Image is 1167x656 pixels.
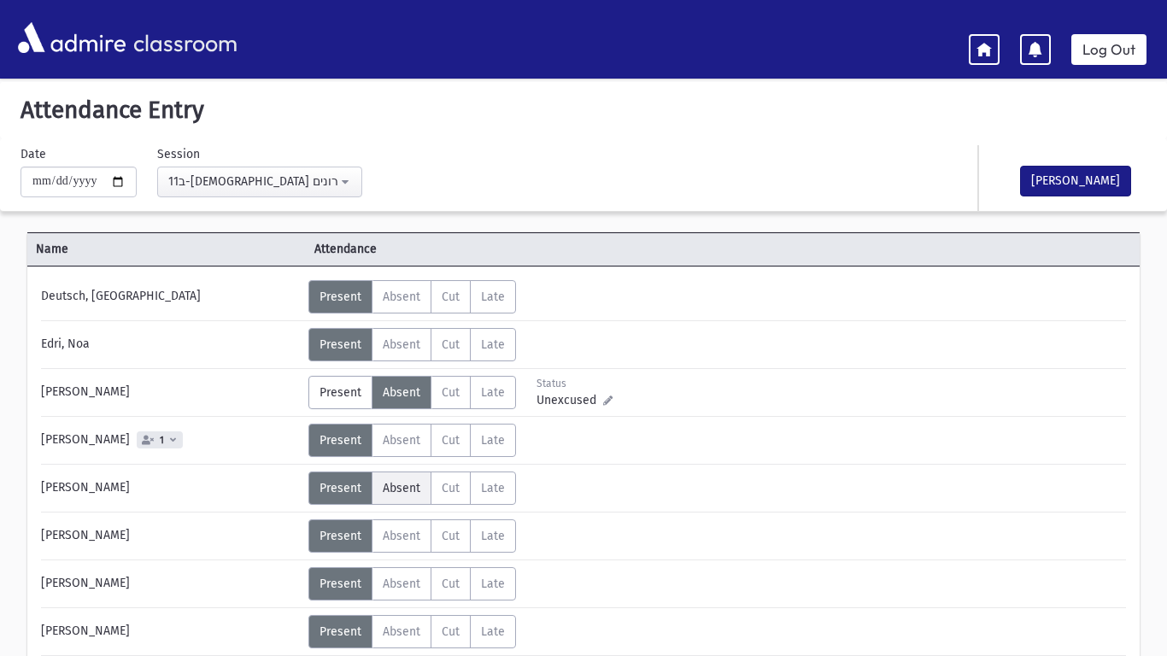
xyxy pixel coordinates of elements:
[383,624,420,639] span: Absent
[481,433,505,448] span: Late
[32,328,308,361] div: Edri, Noa
[383,337,420,352] span: Absent
[383,481,420,495] span: Absent
[156,435,167,446] span: 1
[14,96,1153,125] h5: Attendance Entry
[481,385,505,400] span: Late
[308,424,516,457] div: AttTypes
[1020,166,1131,196] button: [PERSON_NAME]
[320,577,361,591] span: Present
[383,577,420,591] span: Absent
[32,424,308,457] div: [PERSON_NAME]
[308,280,516,313] div: AttTypes
[442,290,460,304] span: Cut
[320,624,361,639] span: Present
[320,481,361,495] span: Present
[32,280,308,313] div: Deutsch, [GEOGRAPHIC_DATA]
[308,567,516,600] div: AttTypes
[481,481,505,495] span: Late
[157,167,362,197] button: 11ב-H-נביאים אחרונים: ירמיהו(9:18AM-9:58AM)
[308,328,516,361] div: AttTypes
[442,337,460,352] span: Cut
[481,529,505,543] span: Late
[537,376,613,391] div: Status
[442,433,460,448] span: Cut
[383,529,420,543] span: Absent
[320,385,361,400] span: Present
[32,519,308,553] div: [PERSON_NAME]
[481,577,505,591] span: Late
[442,481,460,495] span: Cut
[320,529,361,543] span: Present
[306,240,584,258] span: Attendance
[442,529,460,543] span: Cut
[442,624,460,639] span: Cut
[130,15,238,61] span: classroom
[481,337,505,352] span: Late
[157,145,200,163] label: Session
[537,391,603,409] span: Unexcused
[308,519,516,553] div: AttTypes
[1071,34,1146,65] a: Log Out
[320,337,361,352] span: Present
[21,145,46,163] label: Date
[442,577,460,591] span: Cut
[32,615,308,648] div: [PERSON_NAME]
[32,376,308,409] div: [PERSON_NAME]
[383,385,420,400] span: Absent
[32,567,308,600] div: [PERSON_NAME]
[383,433,420,448] span: Absent
[308,615,516,648] div: AttTypes
[320,290,361,304] span: Present
[14,18,130,57] img: AdmirePro
[168,173,337,190] div: 11ב-[DEMOGRAPHIC_DATA] אחרונים: [DEMOGRAPHIC_DATA](9:18AM-9:58AM)
[308,471,516,505] div: AttTypes
[308,376,516,409] div: AttTypes
[320,433,361,448] span: Present
[383,290,420,304] span: Absent
[32,471,308,505] div: [PERSON_NAME]
[481,290,505,304] span: Late
[442,385,460,400] span: Cut
[27,240,306,258] span: Name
